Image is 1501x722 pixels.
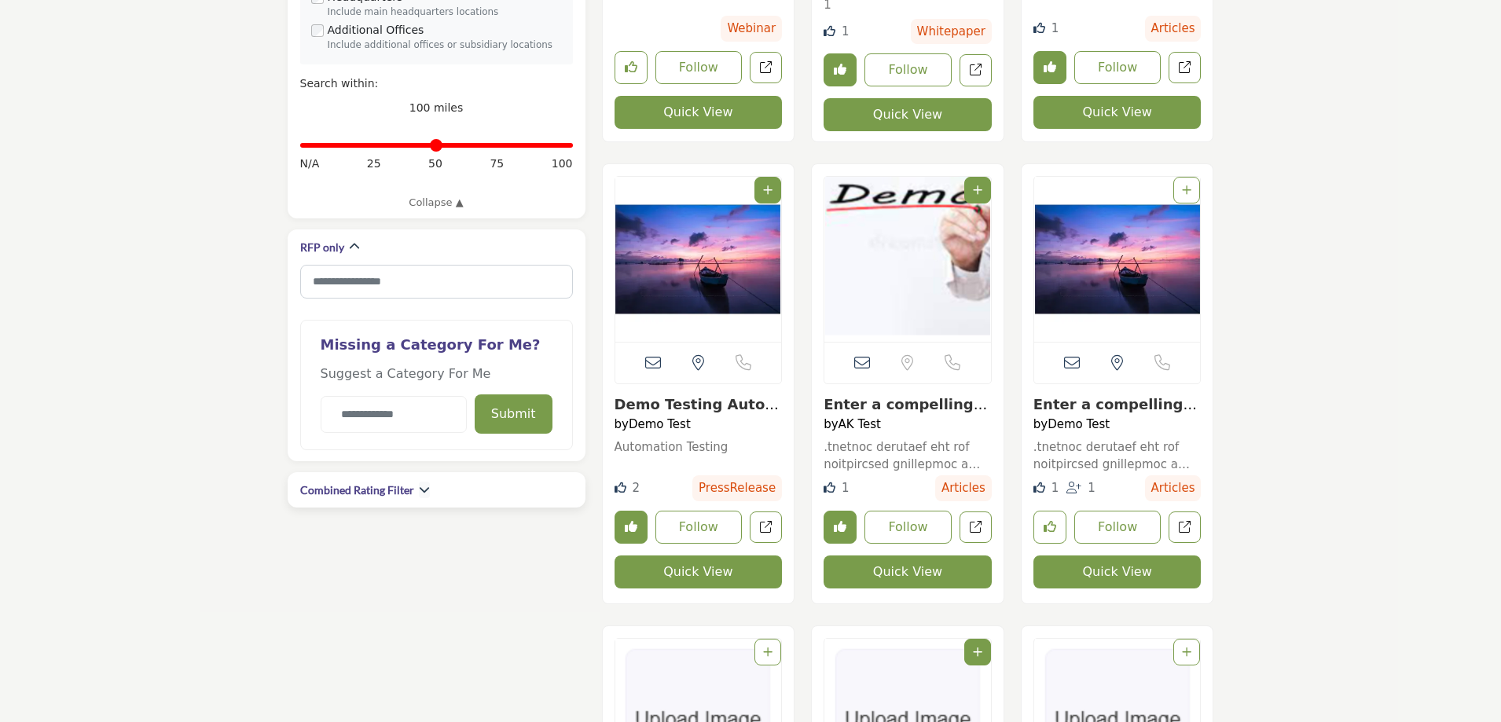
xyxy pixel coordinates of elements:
a: View details about demo-test [1034,177,1201,342]
button: Unlike Resources [615,511,648,544]
span: Suggest a Category For Me [321,366,491,381]
a: Add To List For Resource [973,646,982,658]
span: 100 [552,156,573,172]
button: Follow [655,51,743,84]
button: Quick View [824,555,992,588]
h2: Missing a Category For Me? [321,336,552,365]
a: .tnetnoc derutaef eht rof noitpircsed gnillepmoc a retnE [1033,438,1202,474]
a: Open Resources [960,54,992,86]
h4: by [824,417,992,431]
span: Articles [1145,475,1202,501]
i: OpenSearch Data For Like and Follow [824,25,835,37]
a: View details about demo-test [615,396,780,430]
span: 25 [367,156,381,172]
label: Additional Offices [328,22,424,38]
div: Include main headquarters locations [328,5,562,20]
button: Follow [864,511,952,544]
i: OpenSearch Data For Like and Follow [824,482,835,493]
h3: Demo Testing Automationdgfhfghfhdfghfghfghdfghfghfghfghf [615,396,783,413]
span: PressRelease [692,475,782,501]
a: Collapse ▲ [300,195,573,211]
a: Add To List For Resource [763,184,773,196]
button: Follow [1074,51,1162,84]
span: 1 [842,24,850,38]
a: Open Resources [1169,52,1201,84]
i: OpenSearch Data For Like and Follow [1033,22,1045,34]
button: Like Resources [615,51,648,84]
a: .tnetnoc derutaef eht rof noitpircsed gnillepmoc a retnE.tnetnoc derutaef eht rof noitpircsed gni... [824,438,992,474]
span: 1 [842,481,850,495]
button: Quick View [824,98,992,131]
span: N/A [300,156,320,172]
a: Add To List For Resource [1182,184,1191,196]
span: Articles [935,475,992,501]
span: 50 [428,156,442,172]
a: Add To List For Resource [1182,646,1191,658]
a: Open Resources [1169,511,1201,544]
span: 1 [1088,481,1095,495]
img: Enter a compelling headline listing image [1034,177,1201,342]
h4: by [1033,417,1202,431]
input: Search Category [300,265,573,299]
h2: RFP only [300,240,344,255]
button: Quick View [1033,555,1202,588]
input: Category Name [321,396,467,433]
img: Demo Testing Automationdgfhfghfhdfghfghfghdfghfghfghfghf listing image [615,177,782,342]
a: AK Test [839,417,881,431]
a: Open Resources [750,52,782,84]
span: 100 miles [409,101,464,114]
div: Include additional offices or subsidiary locations [328,38,562,53]
button: Unlike Resources [824,53,857,86]
span: 1 [1051,21,1059,35]
h3: Enter a compelling headline [824,396,992,413]
span: 1 [1051,481,1059,495]
a: Open Resources [750,511,782,544]
button: Follow [1074,511,1162,544]
button: Submit [475,394,552,434]
button: Unlike Resources [824,511,857,544]
img: Enter a compelling headline listing image [824,177,991,342]
a: View details about gk-test-7777 [824,177,991,342]
button: Follow [655,511,743,544]
a: Demo Test [629,417,691,431]
a: Open Resources [960,511,992,544]
span: Webinar [721,16,782,42]
span: 2 [632,481,640,495]
button: Like Resources [1033,511,1066,544]
h2: Combined Rating Filter [300,482,414,498]
span: Whitepaper [911,19,992,45]
h4: by [615,417,783,431]
div: Search within: [300,75,573,92]
h3: Enter a compelling headline [1033,396,1202,413]
i: OpenSearch Data For Like and Follow [615,482,626,493]
span: 75 [490,156,504,172]
a: View details about demo-test [1033,396,1197,430]
a: Demo Test [1048,417,1110,431]
button: Follow [864,53,952,86]
button: Quick View [615,96,783,129]
a: Automation Testing [615,438,783,456]
span: Articles [1145,16,1202,42]
button: Quick View [1033,96,1202,129]
a: View details about gk-test-7777 [824,396,987,430]
button: Quick View [615,555,783,588]
a: View details about demo-test [615,177,782,342]
button: Unlike Resources [1033,51,1066,84]
a: Add To List For Resource [763,646,773,658]
a: Add To List For Resource [973,184,982,196]
i: OpenSearch Data For Like and Follow [1033,482,1045,493]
